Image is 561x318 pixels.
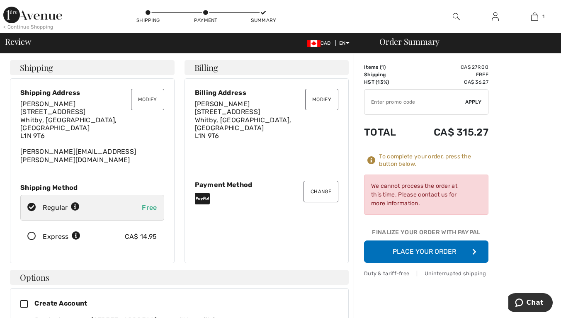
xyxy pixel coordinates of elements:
span: [STREET_ADDRESS] Whitby, [GEOGRAPHIC_DATA], [GEOGRAPHIC_DATA] L1N 9T6 [195,108,291,140]
td: CA$ 279.00 [410,63,488,71]
button: Place Your Order [364,240,488,263]
h4: Options [10,270,349,285]
input: Promo code [364,90,465,114]
div: Payment Method [195,181,339,189]
a: Sign In [485,12,505,22]
img: 1ère Avenue [3,7,62,23]
div: < Continue Shopping [3,23,53,31]
div: Express [43,232,80,242]
span: EN [339,40,350,46]
span: Shipping [20,63,53,72]
td: Shipping [364,71,410,78]
img: search the website [453,12,460,22]
button: Modify [305,89,338,110]
div: Payment [193,17,218,24]
img: My Bag [531,12,538,22]
div: Duty & tariff-free | Uninterrupted shipping [364,269,488,277]
span: Review [5,37,31,46]
span: [PERSON_NAME] [195,100,250,108]
span: [PERSON_NAME] [20,100,75,108]
span: Billing [194,63,218,72]
span: CAD [307,40,334,46]
div: [PERSON_NAME][EMAIL_ADDRESS][PERSON_NAME][DOMAIN_NAME] [20,100,164,164]
a: 1 [515,12,554,22]
div: We cannot process the order at this time. Please contact us for more information. [364,175,488,215]
img: Canadian Dollar [307,40,321,47]
div: To complete your order, press the button below. [379,153,488,168]
td: Items ( ) [364,63,410,71]
div: Shipping Address [20,89,164,97]
td: HST (13%) [364,78,410,86]
td: CA$ 36.27 [410,78,488,86]
div: Shipping Method [20,184,164,192]
div: Order Summary [369,37,556,46]
span: Apply [465,98,482,106]
span: 1 [381,64,384,70]
div: Regular [43,203,80,213]
div: CA$ 14.95 [125,232,157,242]
span: Create Account [34,299,87,307]
div: Billing Address [195,89,339,97]
button: Change [304,181,338,202]
button: Modify [131,89,164,110]
span: [STREET_ADDRESS] Whitby, [GEOGRAPHIC_DATA], [GEOGRAPHIC_DATA] L1N 9T6 [20,108,117,140]
div: Summary [251,17,276,24]
img: My Info [492,12,499,22]
iframe: Opens a widget where you can chat to one of our agents [508,293,553,314]
td: Free [410,71,488,78]
span: 1 [542,13,544,20]
td: CA$ 315.27 [410,118,488,146]
span: Free [142,204,157,211]
div: Finalize Your Order with PayPal [364,228,488,240]
div: Shipping [136,17,160,24]
td: Total [364,118,410,146]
